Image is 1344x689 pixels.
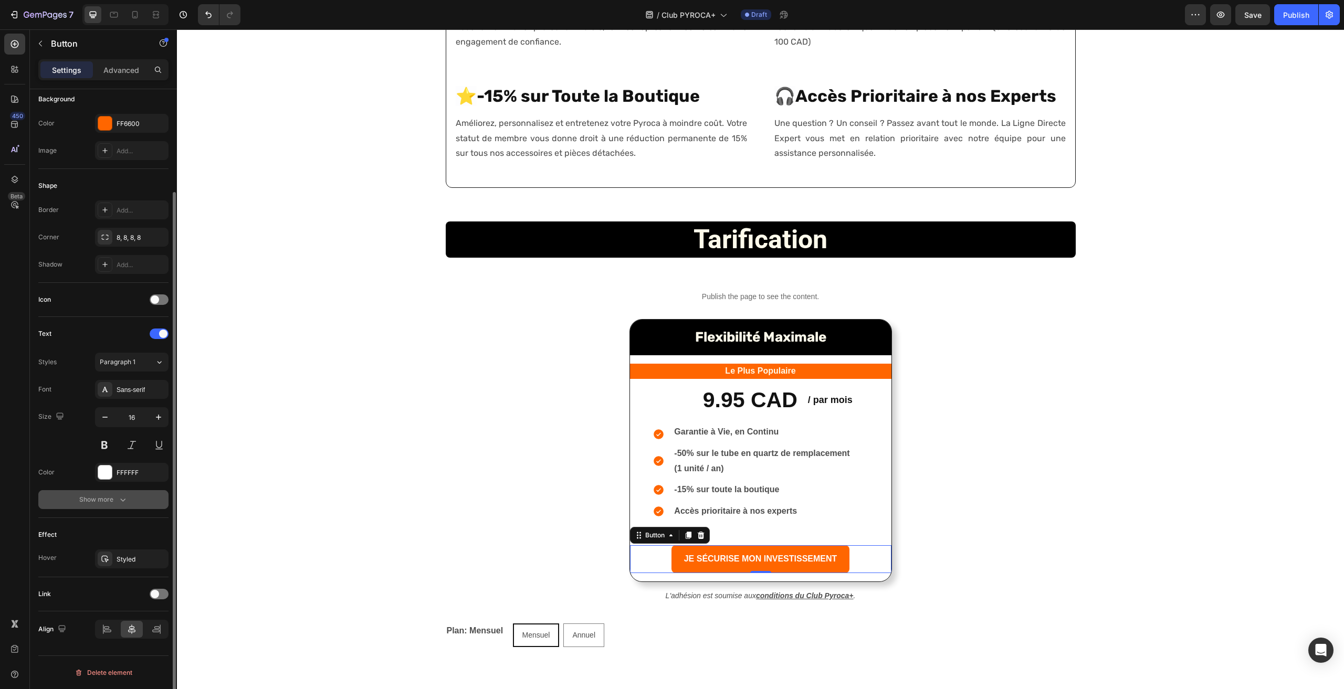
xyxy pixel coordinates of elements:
div: Text [38,329,51,338]
div: Image [38,146,57,155]
div: Styles [38,357,57,367]
div: Add... [117,146,166,156]
button: Delete element [38,664,169,681]
strong: -15% sur toute la boutique [497,455,602,464]
button: Paragraph 1 [95,353,169,372]
div: Corner [38,232,59,242]
div: Shadow [38,260,62,269]
div: Color [38,468,55,477]
button: Publish [1274,4,1318,25]
div: Add... [117,260,166,270]
div: Size [38,410,66,424]
strong: Accès Prioritaire à nos Experts [618,57,879,77]
span: Mensuel [345,601,373,610]
div: Icon [38,295,51,304]
p: Advanced [103,65,139,76]
button: <p><strong>JE SÉCURISE MON INVESTISSEMENT</strong></p> [495,516,673,544]
i: L'adhésion est soumise aux [489,562,579,570]
legend: Plan: Mensuel [269,594,332,609]
div: Undo/Redo [198,4,240,25]
p: Button [51,37,140,50]
div: Background [38,94,75,104]
span: Draft [751,10,767,19]
div: Color [38,119,55,128]
p: 7 [69,8,73,21]
div: Delete element [75,666,132,679]
span: ⭐ [279,57,300,77]
div: Open Intercom Messenger [1308,638,1333,663]
i: . [676,562,678,570]
h2: Rich Text Editor. Editing area: main [453,334,715,349]
h2: / par mois [630,364,715,378]
div: 8, 8, 8, 8 [117,233,166,242]
div: Button [466,501,490,511]
div: 450 [10,112,25,120]
div: Link [38,589,51,599]
strong: -15% sur Toute la Boutique [300,57,523,77]
div: Hover [38,553,57,563]
div: FFFFFF [117,468,166,478]
div: Beta [8,192,25,200]
div: Add... [117,206,166,215]
span: Paragraph 1 [100,357,135,367]
span: Club PYROCA+ [661,9,716,20]
button: 7 [4,4,78,25]
a: conditions du Club Pyroca+ [579,562,677,570]
span: / [657,9,659,20]
strong: (1 unité / an) [497,434,547,443]
div: Publish [1283,9,1309,20]
p: Settings [52,65,81,76]
strong: Accès prioritaire à nos experts [497,477,620,486]
span: 🎧 [597,57,618,77]
p: Améliorez, personnalisez et entretenez votre Pyroca à moindre coût. Votre statut de membre vous d... [279,87,570,132]
span: Save [1244,10,1262,19]
div: Sans-serif [117,385,166,395]
span: Annuel [395,601,418,610]
strong: tarification [517,195,650,225]
div: Shape [38,181,57,190]
div: FF6600 [117,119,166,129]
iframe: Design area [177,29,1344,689]
strong: -50% sur le tube en quartz de remplacement [497,419,673,428]
button: Show more [38,490,169,509]
h2: Flexibilité Maximale [453,290,715,326]
div: Styled [117,555,166,564]
strong: Garantie à Vie, en Continu [497,398,602,407]
p: Le Plus Populaire [461,334,706,349]
div: Effect [38,530,57,539]
p: Une question ? Un conseil ? Passez avant tout le monde. La Ligne Directe Expert vous met en relat... [597,87,889,132]
strong: JE SÉCURISE MON INVESTISSEMENT [507,525,660,534]
div: Align [38,622,68,637]
div: Show more [79,494,128,505]
div: Border [38,205,59,215]
div: Font [38,385,51,394]
h2: 9.95 CAD [453,356,622,386]
button: Save [1235,4,1270,25]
